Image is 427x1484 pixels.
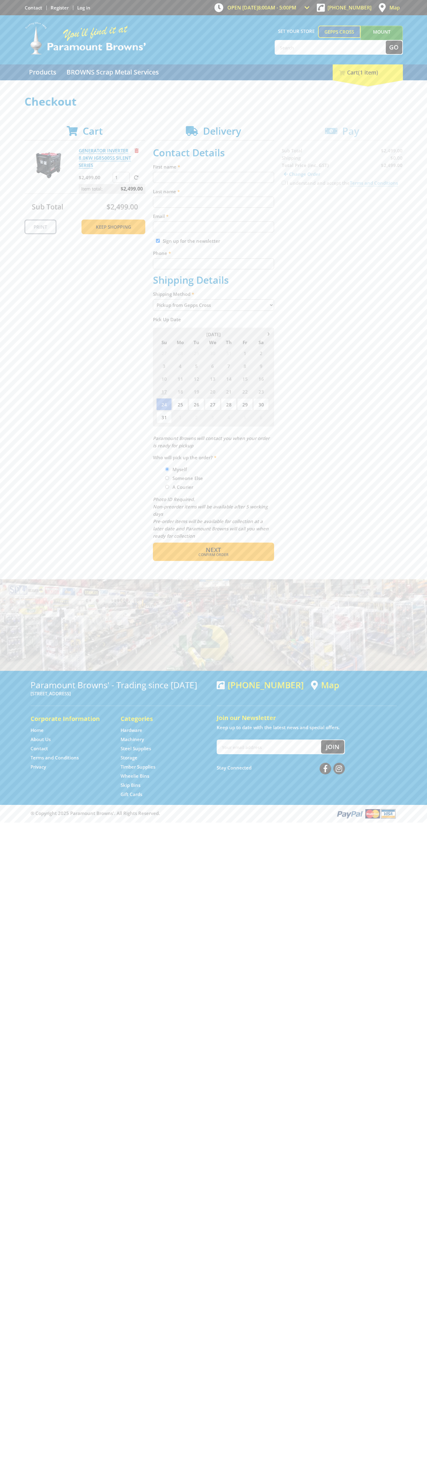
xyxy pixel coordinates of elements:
label: Shipping Method [153,290,274,298]
span: 8:00am - 5:00pm [258,4,296,11]
span: 29 [237,398,253,410]
span: 27 [156,347,172,359]
span: 13 [205,373,220,385]
span: 29 [189,347,204,359]
span: 5 [237,411,253,423]
span: 14 [221,373,237,385]
span: 28 [172,347,188,359]
span: 4 [221,411,237,423]
span: 26 [189,398,204,410]
img: Paramount Browns' [24,21,147,55]
span: Cart [83,124,103,137]
a: Go to the Steel Supplies page [121,745,151,752]
a: Go to the Timber Supplies page [121,764,155,770]
span: 10 [156,373,172,385]
span: 6 [253,411,269,423]
input: Please select who will pick up the order. [165,467,169,471]
span: 25 [172,398,188,410]
input: Search [275,41,386,54]
label: Last name [153,188,274,195]
input: Please enter your telephone number. [153,258,274,269]
a: Print [24,220,56,234]
a: Go to the Products page [24,64,61,80]
div: [PHONE_NUMBER] [217,680,304,690]
span: Next [206,546,221,554]
button: Go [386,41,402,54]
h2: Shipping Details [153,274,274,286]
h2: Contact Details [153,147,274,158]
span: 21 [221,385,237,398]
span: Th [221,338,237,346]
a: Go to the Storage page [121,755,137,761]
span: 2 [253,347,269,359]
label: A Courier [170,482,195,492]
a: Go to the Skip Bins page [121,782,140,788]
span: 27 [205,398,220,410]
span: 6 [205,360,220,372]
span: 8 [237,360,253,372]
a: Go to the Contact page [31,745,48,752]
span: Sa [253,338,269,346]
input: Please enter your first name. [153,172,274,183]
em: Photo ID Required. Non-preorder items will be available after 5 working days Pre-order items will... [153,496,269,539]
a: Go to the BROWNS Scrap Metal Services page [62,64,163,80]
span: 20 [205,385,220,398]
span: Tu [189,338,204,346]
label: Phone [153,249,274,257]
span: 19 [189,385,204,398]
span: $2,499.00 [121,184,143,193]
a: Go to the Wheelie Bins page [121,773,149,779]
select: Please select a shipping method. [153,299,274,311]
label: First name [153,163,274,170]
span: 30 [205,347,220,359]
p: [STREET_ADDRESS] [31,690,211,697]
span: 4 [172,360,188,372]
div: ® Copyright 2025 Paramount Browns'. All Rights Reserved. [24,808,403,819]
img: GENERATOR INVERTER 8.0KW IG8500SS SILENT SERIES [30,147,67,184]
a: Go to the Home page [31,727,44,733]
span: 17 [156,385,172,398]
span: [DATE] [206,331,221,337]
span: 5 [189,360,204,372]
span: Confirm order [166,553,261,557]
a: Go to the Hardware page [121,727,142,733]
span: 18 [172,385,188,398]
span: Sub Total [32,202,63,212]
label: Email [153,213,274,220]
span: 24 [156,398,172,410]
span: 1 [237,347,253,359]
span: We [205,338,220,346]
span: Delivery [203,124,241,137]
button: Next Confirm order [153,543,274,561]
a: Go to the Contact page [25,5,42,11]
input: Your email address [217,740,321,754]
h5: Corporate Information [31,715,108,723]
span: 23 [253,385,269,398]
span: (1 item) [358,69,378,76]
h5: Join our Newsletter [217,714,397,722]
a: GENERATOR INVERTER 8.0KW IG8500SS SILENT SERIES [79,147,131,169]
a: Go to the registration page [51,5,69,11]
p: Item total: [79,184,145,193]
span: Mo [172,338,188,346]
a: Log in [77,5,90,11]
a: Mount [PERSON_NAME] [360,26,403,49]
label: Pick Up Date [153,316,274,323]
span: 11 [172,373,188,385]
button: Join [321,740,344,754]
span: $2,499.00 [107,202,138,212]
a: Keep Shopping [81,220,145,234]
span: 31 [221,347,237,359]
span: 7 [221,360,237,372]
label: Sign up for the newsletter [163,238,220,244]
span: 15 [237,373,253,385]
p: Keep up to date with the latest news and special offers. [217,724,397,731]
div: Stay Connected [217,760,345,775]
input: Please enter your email address. [153,221,274,232]
span: Set your store [275,26,318,37]
a: Gepps Cross [318,26,360,38]
span: 3 [205,411,220,423]
span: 1 [172,411,188,423]
span: 3 [156,360,172,372]
input: Please select who will pick up the order. [165,485,169,489]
